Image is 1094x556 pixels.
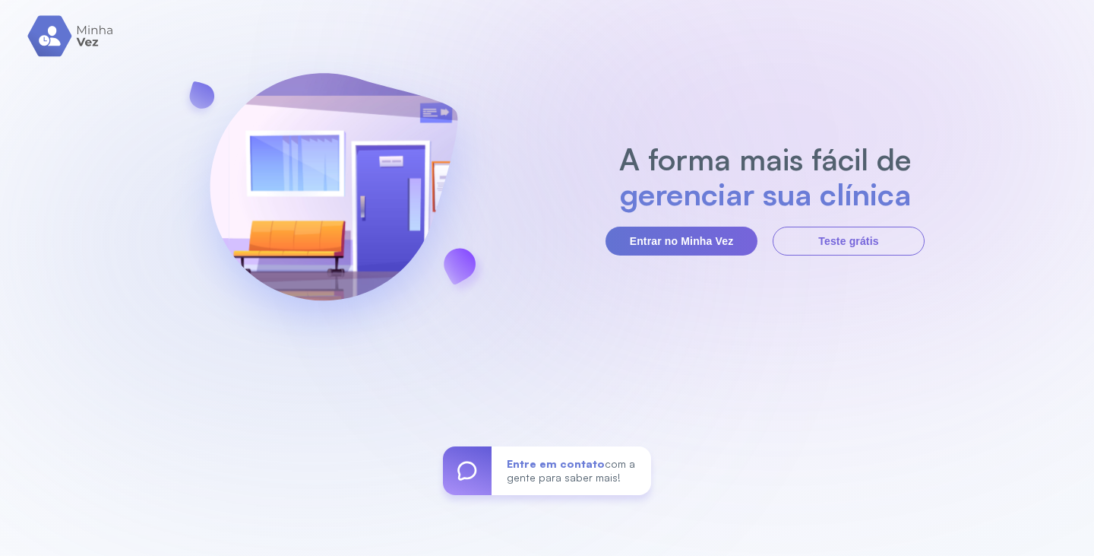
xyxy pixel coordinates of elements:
[612,176,919,211] h2: gerenciar sua clínica
[492,446,651,495] div: com a gente para saber mais!
[27,15,115,57] img: logo.svg
[507,457,605,470] span: Entre em contato
[169,33,498,364] img: banner-login.svg
[443,446,651,495] a: Entre em contatocom a gente para saber mais!
[612,141,919,176] h2: A forma mais fácil de
[605,227,757,256] button: Entrar no Minha Vez
[773,227,925,256] button: Teste grátis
